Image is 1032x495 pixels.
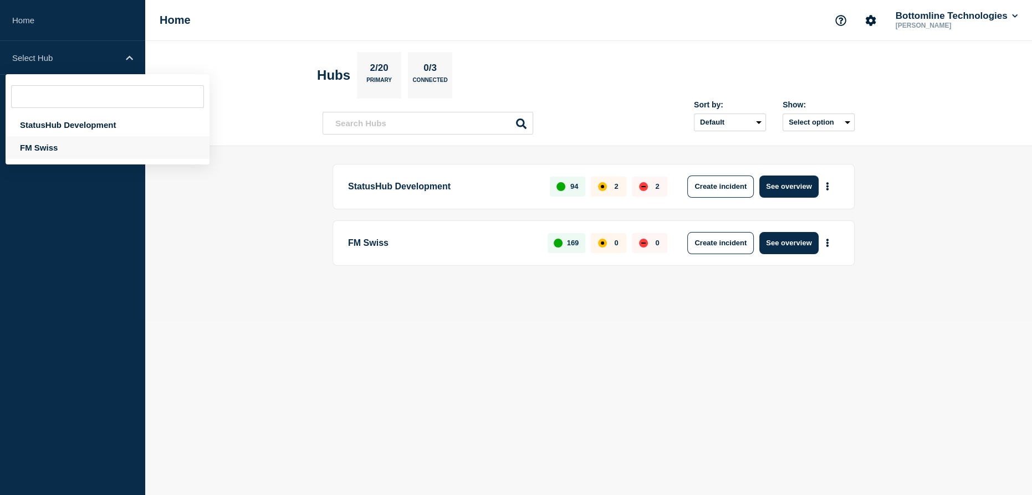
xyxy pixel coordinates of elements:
button: Support [829,9,852,32]
p: 94 [570,182,578,190]
p: 169 [567,239,579,247]
div: up [556,182,565,191]
div: Show: [783,100,855,109]
p: StatusHub Development [348,176,537,198]
input: Search Hubs [323,112,533,135]
p: 0 [614,239,618,247]
p: Select Hub [12,53,119,63]
div: FM Swiss [6,136,210,159]
h2: Hubs [317,68,350,83]
button: Create incident [687,232,754,254]
select: Sort by [694,114,766,131]
p: 2 [655,182,659,190]
button: See overview [759,232,818,254]
button: Bottomline Technologies [893,11,1020,22]
p: Connected [412,77,447,89]
button: More actions [820,233,835,253]
div: affected [598,182,607,191]
div: Sort by: [694,100,766,109]
p: 2/20 [366,63,392,77]
div: down [639,182,648,191]
div: StatusHub Development [6,114,210,136]
div: up [554,239,563,248]
p: Primary [366,77,392,89]
p: 2 [614,182,618,190]
button: More actions [820,176,835,197]
p: [PERSON_NAME] [893,22,1009,29]
button: See overview [759,176,818,198]
div: affected [598,239,607,248]
div: down [639,239,648,248]
h1: Home [160,14,191,27]
p: FM Swiss [348,232,535,254]
p: 0/3 [420,63,441,77]
button: Select option [783,114,855,131]
button: Create incident [687,176,754,198]
p: 0 [655,239,659,247]
button: Account settings [859,9,882,32]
